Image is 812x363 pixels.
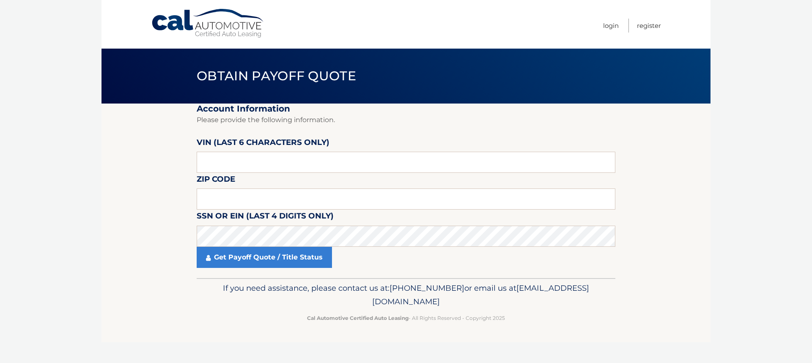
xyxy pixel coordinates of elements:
[197,104,615,114] h2: Account Information
[197,114,615,126] p: Please provide the following information.
[390,283,464,293] span: [PHONE_NUMBER]
[197,68,356,84] span: Obtain Payoff Quote
[637,19,661,33] a: Register
[197,247,332,268] a: Get Payoff Quote / Title Status
[202,314,610,322] p: - All Rights Reserved - Copyright 2025
[603,19,619,33] a: Login
[197,210,334,225] label: SSN or EIN (last 4 digits only)
[197,173,235,188] label: Zip Code
[307,315,409,321] strong: Cal Automotive Certified Auto Leasing
[197,136,329,152] label: VIN (last 6 characters only)
[151,8,265,38] a: Cal Automotive
[202,281,610,308] p: If you need assistance, please contact us at: or email us at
